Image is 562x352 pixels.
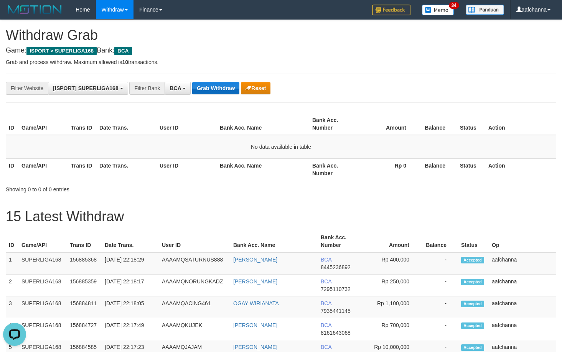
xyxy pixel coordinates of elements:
th: Bank Acc. Number [318,230,365,252]
th: User ID [157,158,217,180]
td: Rp 400,000 [365,252,421,275]
th: Balance [418,158,457,180]
th: ID [6,113,18,135]
th: Balance [421,230,458,252]
span: Accepted [461,257,484,263]
div: Filter Bank [129,82,165,95]
td: 156885368 [67,252,102,275]
td: 4 [6,318,18,340]
td: Rp 700,000 [365,318,421,340]
a: [PERSON_NAME] [233,257,277,263]
span: BCA [321,344,331,350]
td: Rp 1,100,000 [365,296,421,318]
td: - [421,275,458,296]
th: Action [485,158,556,180]
h1: 15 Latest Withdraw [6,209,556,224]
th: Bank Acc. Number [309,158,359,180]
td: - [421,252,458,275]
th: Date Trans. [96,113,157,135]
td: aafchanna [489,318,556,340]
td: AAAAMQSATURNUS888 [159,252,230,275]
span: Accepted [461,279,484,285]
th: Game/API [18,113,68,135]
td: AAAAMQKUJEK [159,318,230,340]
th: ID [6,158,18,180]
span: BCA [321,322,331,328]
th: Action [485,113,556,135]
th: Rp 0 [359,158,418,180]
th: Date Trans. [96,158,157,180]
span: BCA [170,85,181,91]
th: Bank Acc. Name [217,113,309,135]
th: Bank Acc. Name [230,230,318,252]
td: SUPERLIGA168 [18,252,67,275]
td: SUPERLIGA168 [18,318,67,340]
button: BCA [165,82,191,95]
strong: 10 [122,59,128,65]
th: Trans ID [68,158,96,180]
td: aafchanna [489,275,556,296]
td: SUPERLIGA168 [18,275,67,296]
p: Grab and process withdraw. Maximum allowed is transactions. [6,58,556,66]
td: 156884811 [67,296,102,318]
td: AAAAMQACING461 [159,296,230,318]
td: No data available in table [6,135,556,159]
span: Accepted [461,322,484,329]
th: Game/API [18,230,67,252]
div: Showing 0 to 0 of 0 entries [6,183,228,193]
td: 3 [6,296,18,318]
span: 34 [449,2,459,9]
td: [DATE] 22:18:17 [102,275,159,296]
span: BCA [321,278,331,285]
button: Open LiveChat chat widget [3,3,26,26]
img: Button%20Memo.svg [422,5,454,15]
th: Trans ID [68,113,96,135]
td: aafchanna [489,296,556,318]
th: Balance [418,113,457,135]
span: ISPORT > SUPERLIGA168 [26,47,97,55]
h1: Withdraw Grab [6,28,556,43]
td: - [421,296,458,318]
img: Feedback.jpg [372,5,410,15]
img: MOTION_logo.png [6,4,64,15]
td: [DATE] 22:18:05 [102,296,159,318]
th: Status [458,230,489,252]
td: 156885359 [67,275,102,296]
span: [ISPORT] SUPERLIGA168 [53,85,118,91]
img: panduan.png [466,5,504,15]
th: Status [457,113,485,135]
td: [DATE] 22:17:49 [102,318,159,340]
th: User ID [159,230,230,252]
td: [DATE] 22:18:29 [102,252,159,275]
div: Filter Website [6,82,48,95]
span: Copy 8161643068 to clipboard [321,330,351,336]
span: Accepted [461,301,484,307]
th: ID [6,230,18,252]
th: Amount [359,113,418,135]
th: Op [489,230,556,252]
td: AAAAMQNORUNGKADZ [159,275,230,296]
td: 156884727 [67,318,102,340]
th: User ID [157,113,217,135]
td: Rp 250,000 [365,275,421,296]
th: Amount [365,230,421,252]
th: Date Trans. [102,230,159,252]
td: SUPERLIGA168 [18,296,67,318]
th: Bank Acc. Name [217,158,309,180]
a: [PERSON_NAME] [233,278,277,285]
span: BCA [321,300,331,306]
h4: Game: Bank: [6,47,556,54]
td: - [421,318,458,340]
a: [PERSON_NAME] [233,322,277,328]
th: Trans ID [67,230,102,252]
th: Status [457,158,485,180]
span: BCA [114,47,132,55]
a: [PERSON_NAME] [233,344,277,350]
span: Accepted [461,344,484,351]
button: Grab Withdraw [192,82,239,94]
td: 1 [6,252,18,275]
a: OGAY WIRIANATA [233,300,279,306]
span: BCA [321,257,331,263]
button: [ISPORT] SUPERLIGA168 [48,82,128,95]
span: Copy 8445236892 to clipboard [321,264,351,270]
